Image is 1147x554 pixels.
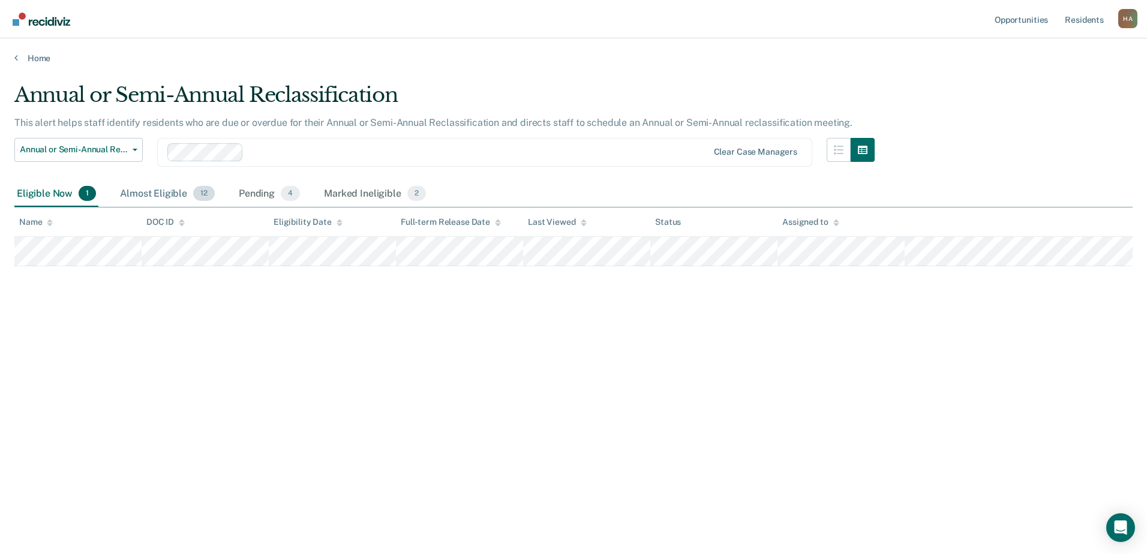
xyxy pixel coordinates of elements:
[193,186,215,201] span: 12
[1118,9,1137,28] div: H A
[401,217,501,227] div: Full-term Release Date
[118,181,217,207] div: Almost Eligible12
[14,117,852,128] p: This alert helps staff identify residents who are due or overdue for their Annual or Semi-Annual ...
[322,181,428,207] div: Marked Ineligible2
[20,144,128,155] span: Annual or Semi-Annual Reclassification
[782,217,839,227] div: Assigned to
[14,83,875,117] div: Annual or Semi-Annual Reclassification
[14,53,1133,64] a: Home
[655,217,681,227] div: Status
[274,217,343,227] div: Eligibility Date
[714,147,797,157] div: Clear case managers
[407,186,426,201] span: 2
[1118,9,1137,28] button: Profile dropdown button
[79,186,96,201] span: 1
[236,181,302,207] div: Pending4
[281,186,300,201] span: 4
[528,217,586,227] div: Last Viewed
[1106,513,1135,542] div: Open Intercom Messenger
[14,181,98,207] div: Eligible Now1
[19,217,53,227] div: Name
[14,138,143,162] button: Annual or Semi-Annual Reclassification
[13,13,70,26] img: Recidiviz
[146,217,185,227] div: DOC ID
